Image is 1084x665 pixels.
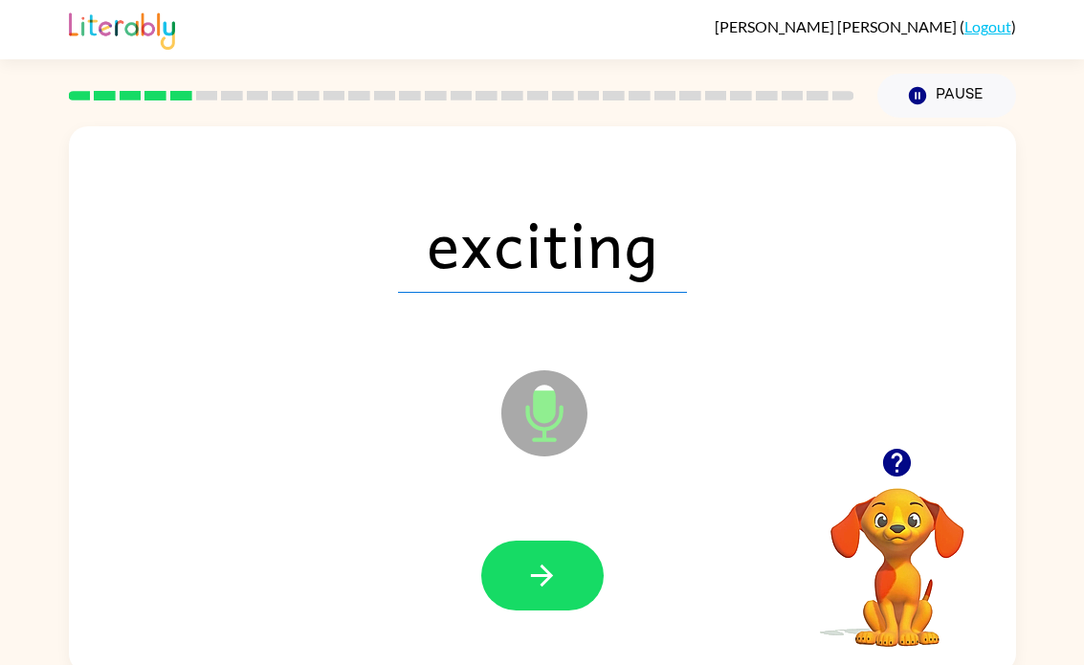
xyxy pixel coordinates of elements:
img: Literably [69,8,175,50]
span: exciting [398,193,687,293]
video: Your browser must support playing .mp4 files to use Literably. Please try using another browser. [802,458,993,650]
button: Pause [877,74,1016,118]
a: Logout [964,17,1011,35]
div: ( ) [715,17,1016,35]
span: [PERSON_NAME] [PERSON_NAME] [715,17,960,35]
